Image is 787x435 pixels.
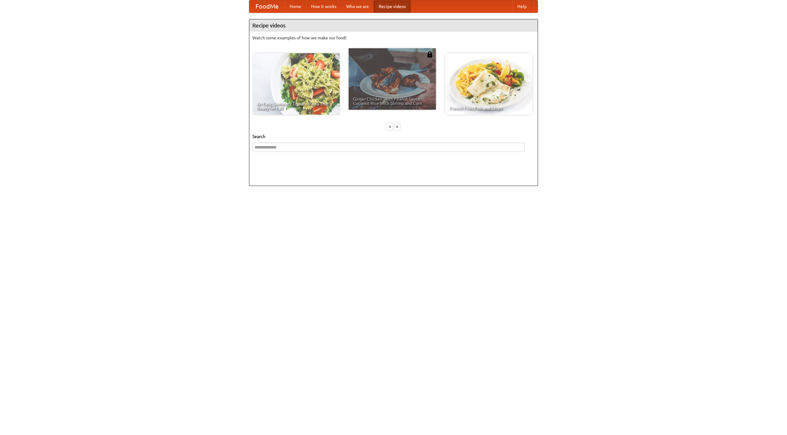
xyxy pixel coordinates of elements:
[252,53,340,115] a: An Easy, Summery Tomato Pasta That's Ready for Fall
[374,0,411,13] a: Recipe videos
[249,0,285,13] a: FoodMe
[285,0,306,13] a: Home
[257,102,335,110] span: An Easy, Summery Tomato Pasta That's Ready for Fall
[387,123,393,130] div: «
[427,51,433,57] img: 483408.png
[252,35,535,41] p: Watch some examples of how we make our food!
[512,0,532,13] a: Help
[249,19,538,32] h4: Recipe videos
[449,106,528,110] span: French Fries Fish and Chips
[306,0,341,13] a: How it works
[341,0,374,13] a: Who we are
[445,53,532,115] a: French Fries Fish and Chips
[394,123,400,130] div: »
[252,133,535,140] h5: Search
